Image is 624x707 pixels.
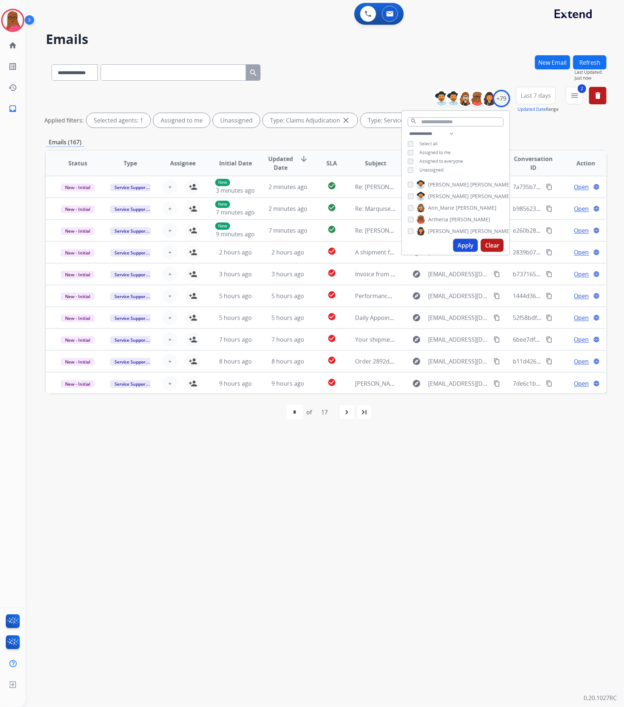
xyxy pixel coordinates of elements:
mat-icon: check_circle [327,334,336,343]
span: + [168,182,172,191]
span: Assigned to me [419,149,451,156]
mat-icon: language [593,336,600,343]
span: Open [574,270,589,278]
span: Just now [575,75,607,81]
span: + [168,248,172,257]
button: + [162,245,177,260]
span: Last Updated: [575,69,607,75]
mat-icon: arrow_downward [299,154,308,163]
span: Status [68,159,87,168]
span: Service Support [110,336,152,344]
span: Assignee [170,159,196,168]
span: Open [574,182,589,191]
mat-icon: language [593,358,600,365]
mat-icon: check_circle [327,225,336,234]
button: + [162,180,177,194]
span: Open [574,248,589,257]
span: Updated Date [268,154,294,172]
span: 8 hours ago [271,357,304,365]
span: Assigned to everyone [419,158,463,164]
span: New - Initial [61,227,94,235]
img: avatar [3,10,23,31]
span: [PERSON_NAME] [470,193,511,200]
span: Service Support [110,227,152,235]
div: Type: Service Support [361,113,445,128]
mat-icon: navigate_next [343,408,351,417]
span: Service Support [110,184,152,191]
mat-icon: history [8,83,17,92]
span: Ann_Marie [428,204,454,212]
mat-icon: check_circle [327,247,336,256]
span: 5 hours ago [271,314,304,322]
mat-icon: language [593,249,600,256]
button: + [162,201,177,216]
button: Apply [453,239,478,252]
p: Applied filters: [44,116,84,125]
mat-icon: check_circle [327,290,336,299]
div: Type: Claims Adjudication [263,113,358,128]
span: [PERSON_NAME] [456,204,496,212]
span: Service Support [110,293,152,300]
span: 1444d361-59c8-44b0-9788-9b6f32cf0449 [513,292,623,300]
span: New - Initial [61,249,94,257]
mat-icon: content_copy [546,358,552,365]
span: Open [574,335,589,344]
mat-icon: person_add [189,204,197,213]
span: 5 hours ago [219,314,252,322]
mat-icon: explore [412,335,421,344]
span: Open [574,292,589,300]
p: New [215,222,230,230]
div: Unassigned [213,113,260,128]
span: 3 minutes ago [216,186,255,194]
span: [EMAIL_ADDRESS][DOMAIN_NAME] [428,292,489,300]
span: + [168,335,172,344]
span: [PERSON_NAME] [470,181,511,188]
mat-icon: content_copy [494,314,500,321]
span: Service Support [110,249,152,257]
span: New - Initial [61,358,94,366]
span: + [168,379,172,388]
span: + [168,270,172,278]
p: New [215,179,230,186]
span: New - Initial [61,336,94,344]
mat-icon: explore [412,313,421,322]
mat-icon: close [342,116,350,125]
span: Service Support [110,358,152,366]
div: Assigned to me [153,113,210,128]
mat-icon: check_circle [327,181,336,190]
span: Conversation ID [513,154,554,172]
button: 2 [566,87,583,104]
p: 0.20.1027RC [584,694,617,703]
span: + [168,226,172,235]
mat-icon: search [249,68,258,77]
mat-icon: language [593,205,600,212]
th: Action [554,150,607,176]
span: [PERSON_NAME] [450,216,490,223]
span: [EMAIL_ADDRESS][DOMAIN_NAME] [428,357,489,366]
button: + [162,332,177,347]
span: + [168,292,172,300]
span: Initial Date [219,159,252,168]
mat-icon: last_page [360,408,369,417]
button: + [162,223,177,238]
mat-icon: content_copy [494,380,500,387]
span: 7 hours ago [219,336,252,344]
span: Range [518,106,559,112]
mat-icon: check_circle [327,356,336,365]
span: Open [574,313,589,322]
span: + [168,357,172,366]
span: [EMAIL_ADDRESS][DOMAIN_NAME] [428,335,489,344]
mat-icon: search [410,118,417,124]
span: 3 hours ago [271,270,304,278]
p: New [215,201,230,208]
span: 5 hours ago [271,292,304,300]
mat-icon: explore [412,379,421,388]
span: [EMAIL_ADDRESS][DOMAIN_NAME] [428,379,489,388]
span: + [168,313,172,322]
mat-icon: language [593,271,600,277]
span: 52f58bdf-5cb4-499e-86c4-e8d72e590ac1 [513,314,623,322]
span: 3 hours ago [219,270,252,278]
span: Select all [419,141,438,147]
div: 17 [316,405,334,419]
span: 7 minutes ago [216,208,255,216]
